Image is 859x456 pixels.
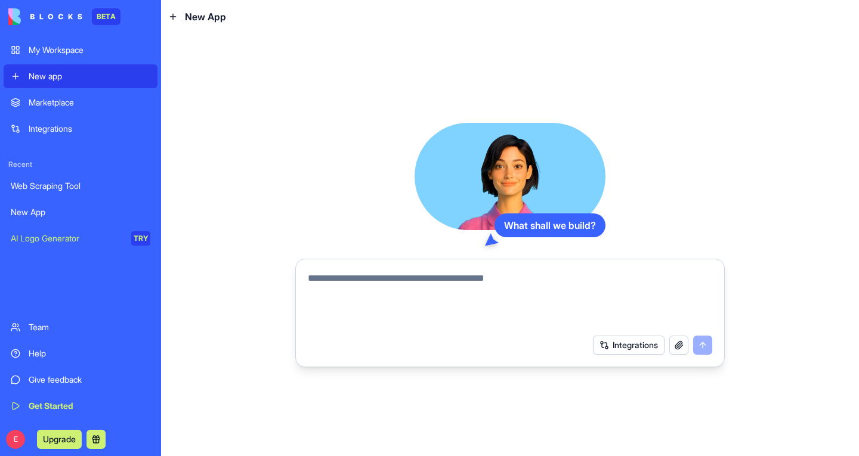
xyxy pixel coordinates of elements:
div: New app [29,70,150,82]
div: BETA [92,8,120,25]
span: New App [185,10,226,24]
a: Give feedback [4,368,157,392]
a: Get Started [4,394,157,418]
span: E [6,430,25,449]
a: Team [4,315,157,339]
a: Help [4,342,157,365]
div: Help [29,348,150,359]
a: AI Logo GeneratorTRY [4,227,157,250]
div: Team [29,321,150,333]
a: BETA [8,8,120,25]
div: TRY [131,231,150,246]
a: New app [4,64,157,88]
div: Give feedback [29,374,150,386]
div: My Workspace [29,44,150,56]
button: Upgrade [37,430,82,449]
a: New App [4,200,157,224]
a: Marketplace [4,91,157,114]
a: Web Scraping Tool [4,174,157,198]
div: AI Logo Generator [11,232,123,244]
div: Web Scraping Tool [11,180,150,192]
img: logo [8,8,82,25]
a: Upgrade [37,433,82,445]
button: Integrations [593,336,665,355]
div: Integrations [29,123,150,135]
div: What shall we build? [495,213,605,237]
a: My Workspace [4,38,157,62]
a: Integrations [4,117,157,141]
div: New App [11,206,150,218]
div: Get Started [29,400,150,412]
span: Recent [4,160,157,169]
div: Marketplace [29,97,150,108]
